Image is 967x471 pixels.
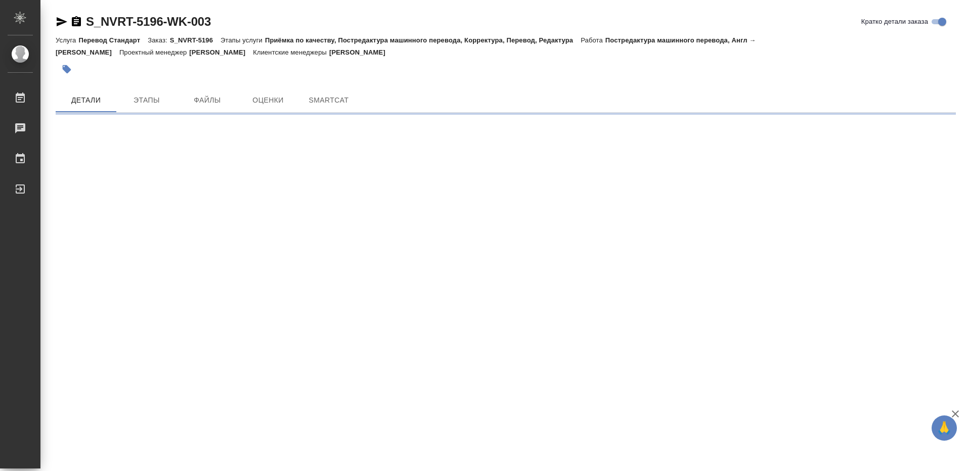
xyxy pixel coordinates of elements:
button: Скопировать ссылку для ЯМессенджера [56,16,68,28]
p: Работа [581,36,605,44]
button: Скопировать ссылку [70,16,82,28]
p: Услуга [56,36,78,44]
span: Файлы [183,94,232,107]
span: Этапы [122,94,171,107]
span: 🙏 [936,417,953,439]
span: Кратко детали заказа [861,17,928,27]
p: Заказ: [148,36,169,44]
span: Детали [62,94,110,107]
p: Приёмка по качеству, Постредактура машинного перевода, Корректура, Перевод, Редактура [265,36,581,44]
p: Перевод Стандарт [78,36,148,44]
p: [PERSON_NAME] [189,49,253,56]
button: 🙏 [932,415,957,441]
span: Оценки [244,94,292,107]
p: S_NVRT-5196 [170,36,221,44]
p: Проектный менеджер [119,49,189,56]
p: Клиентские менеджеры [253,49,329,56]
a: S_NVRT-5196-WK-003 [86,15,211,28]
p: Этапы услуги [221,36,265,44]
p: [PERSON_NAME] [329,49,393,56]
span: SmartCat [304,94,353,107]
button: Добавить тэг [56,58,78,80]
